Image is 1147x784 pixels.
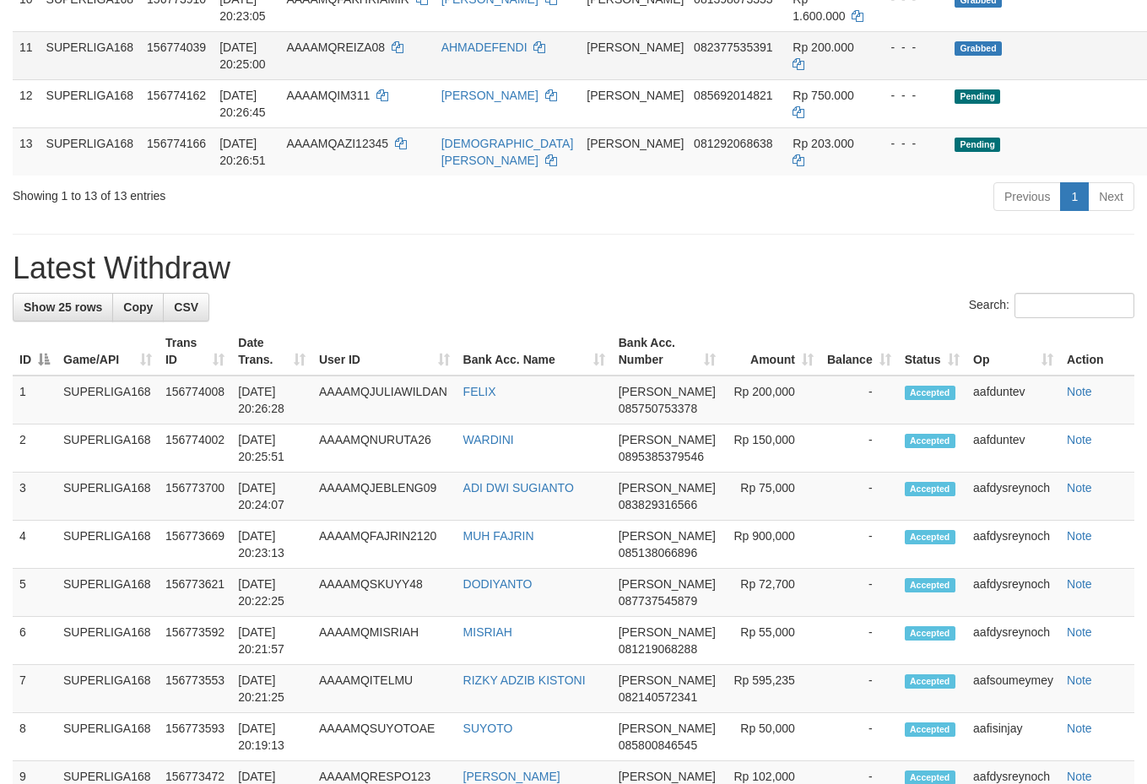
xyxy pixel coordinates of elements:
span: [PERSON_NAME] [619,481,716,495]
td: SUPERLIGA168 [40,79,141,127]
span: Copy 081219068288 to clipboard [619,642,697,656]
span: [PERSON_NAME] [619,577,716,591]
th: Action [1060,327,1134,376]
span: Rp 750.000 [793,89,853,102]
span: Copy 085692014821 to clipboard [694,89,772,102]
span: Accepted [905,434,955,448]
td: 156773593 [159,713,231,761]
td: 156773553 [159,665,231,713]
span: [DATE] 20:25:00 [219,41,266,71]
td: SUPERLIGA168 [40,127,141,176]
td: 6 [13,617,57,665]
div: - - - [877,135,941,152]
a: SUYOTO [463,722,513,735]
span: 156774166 [147,137,206,150]
td: aafduntev [966,424,1060,473]
td: Rp 50,000 [722,713,820,761]
td: aafdysreynoch [966,569,1060,617]
label: Search: [969,293,1134,318]
td: 8 [13,713,57,761]
span: [PERSON_NAME] [587,137,684,150]
td: [DATE] 20:25:51 [231,424,312,473]
span: Accepted [905,578,955,592]
td: AAAAMQFAJRIN2120 [312,521,457,569]
span: Accepted [905,674,955,689]
td: Rp 200,000 [722,376,820,424]
td: 5 [13,569,57,617]
a: WARDINI [463,433,514,446]
td: Rp 72,700 [722,569,820,617]
span: [PERSON_NAME] [587,89,684,102]
a: RIZKY ADZIB KISTONI [463,673,586,687]
span: Show 25 rows [24,300,102,314]
td: 4 [13,521,57,569]
a: MUH FAJRIN [463,529,534,543]
th: Status: activate to sort column ascending [898,327,966,376]
span: Copy 082140572341 to clipboard [619,690,697,704]
td: aafdysreynoch [966,521,1060,569]
span: Grabbed [955,41,1002,56]
td: SUPERLIGA168 [57,665,159,713]
a: Note [1067,529,1092,543]
span: 156774162 [147,89,206,102]
span: [PERSON_NAME] [587,41,684,54]
th: Game/API: activate to sort column ascending [57,327,159,376]
td: - [820,665,898,713]
span: Copy 085138066896 to clipboard [619,546,697,560]
th: Bank Acc. Name: activate to sort column ascending [457,327,612,376]
td: 156773669 [159,521,231,569]
th: Date Trans.: activate to sort column ascending [231,327,312,376]
td: Rp 75,000 [722,473,820,521]
span: Rp 203.000 [793,137,853,150]
a: ADI DWI SUGIANTO [463,481,574,495]
a: Previous [993,182,1061,211]
td: [DATE] 20:26:28 [231,376,312,424]
td: Rp 900,000 [722,521,820,569]
td: - [820,617,898,665]
span: AAAAMQREIZA08 [286,41,385,54]
td: [DATE] 20:23:13 [231,521,312,569]
span: Accepted [905,386,955,400]
span: Copy 085750753378 to clipboard [619,402,697,415]
td: AAAAMQSKUYY48 [312,569,457,617]
a: [DEMOGRAPHIC_DATA][PERSON_NAME] [441,137,574,167]
a: Note [1067,481,1092,495]
span: [PERSON_NAME] [619,433,716,446]
td: SUPERLIGA168 [57,473,159,521]
span: Copy 0895385379546 to clipboard [619,450,704,463]
td: AAAAMQNURUTA26 [312,424,457,473]
span: [PERSON_NAME] [619,529,716,543]
th: User ID: activate to sort column ascending [312,327,457,376]
td: [DATE] 20:21:25 [231,665,312,713]
th: Trans ID: activate to sort column ascending [159,327,231,376]
div: - - - [877,39,941,56]
a: Note [1067,722,1092,735]
span: Copy 083829316566 to clipboard [619,498,697,511]
th: Op: activate to sort column ascending [966,327,1060,376]
td: 11 [13,31,40,79]
span: Copy 085800846545 to clipboard [619,738,697,752]
td: 1 [13,376,57,424]
a: FELIX [463,385,496,398]
a: Copy [112,293,164,322]
td: 156774002 [159,424,231,473]
span: Accepted [905,722,955,737]
h1: Latest Withdraw [13,251,1134,285]
td: - [820,473,898,521]
span: Copy 082377535391 to clipboard [694,41,772,54]
td: [DATE] 20:21:57 [231,617,312,665]
a: 1 [1060,182,1089,211]
a: Next [1088,182,1134,211]
span: [PERSON_NAME] [619,625,716,639]
td: AAAAMQMISRIAH [312,617,457,665]
th: ID: activate to sort column descending [13,327,57,376]
td: 7 [13,665,57,713]
div: Showing 1 to 13 of 13 entries [13,181,465,204]
td: SUPERLIGA168 [57,569,159,617]
a: Note [1067,385,1092,398]
span: AAAAMQIM311 [286,89,370,102]
a: [PERSON_NAME] [441,89,538,102]
td: AAAAMQJULIAWILDAN [312,376,457,424]
span: [PERSON_NAME] [619,722,716,735]
div: - - - [877,87,941,104]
